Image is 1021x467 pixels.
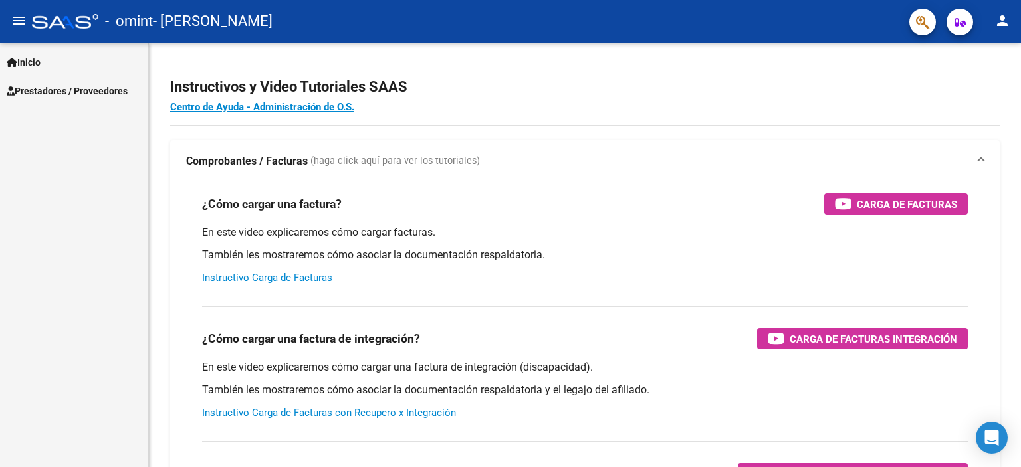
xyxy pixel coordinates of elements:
[170,140,1000,183] mat-expansion-panel-header: Comprobantes / Facturas (haga click aquí para ver los tutoriales)
[857,196,957,213] span: Carga de Facturas
[105,7,153,36] span: - omint
[170,74,1000,100] h2: Instructivos y Video Tutoriales SAAS
[170,101,354,113] a: Centro de Ayuda - Administración de O.S.
[186,154,308,169] strong: Comprobantes / Facturas
[202,272,332,284] a: Instructivo Carga de Facturas
[7,84,128,98] span: Prestadores / Proveedores
[757,328,968,349] button: Carga de Facturas Integración
[790,331,957,347] span: Carga de Facturas Integración
[202,360,968,375] p: En este video explicaremos cómo cargar una factura de integración (discapacidad).
[11,13,27,29] mat-icon: menu
[824,193,968,215] button: Carga de Facturas
[202,329,420,348] h3: ¿Cómo cargar una factura de integración?
[994,13,1010,29] mat-icon: person
[976,422,1008,454] div: Open Intercom Messenger
[153,7,273,36] span: - [PERSON_NAME]
[202,383,968,397] p: También les mostraremos cómo asociar la documentación respaldatoria y el legajo del afiliado.
[202,248,968,262] p: También les mostraremos cómo asociar la documentación respaldatoria.
[202,407,456,419] a: Instructivo Carga de Facturas con Recupero x Integración
[310,154,480,169] span: (haga click aquí para ver los tutoriales)
[202,225,968,240] p: En este video explicaremos cómo cargar facturas.
[7,55,41,70] span: Inicio
[202,195,342,213] h3: ¿Cómo cargar una factura?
